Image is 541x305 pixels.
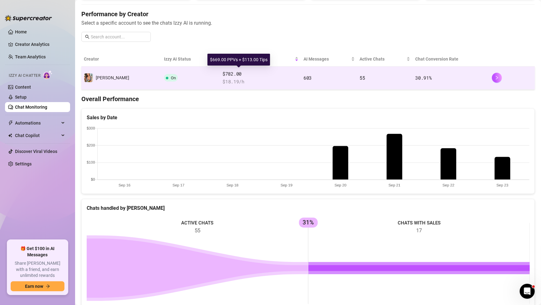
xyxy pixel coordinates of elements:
[87,114,529,121] div: Sales by Date
[85,35,89,39] span: search
[9,73,40,79] span: Izzy AI Chatter
[8,133,12,138] img: Chat Copilot
[164,56,212,62] span: Izzy AI Status
[8,121,13,125] span: thunderbolt
[301,52,357,66] th: AI Messages
[207,54,270,66] div: $669.00 PPVs + $113.00 Tips
[360,75,365,81] span: 55
[11,246,64,258] span: 🎁 Get $100 in AI Messages
[222,70,299,78] span: $782.00
[161,52,220,66] th: Izzy AI Status
[357,52,413,66] th: Active Chats
[304,75,312,81] span: 603
[520,284,535,299] iframe: Intercom live chat
[15,85,31,90] a: Content
[415,75,431,81] span: 30.91 %
[15,105,47,110] a: Chat Monitoring
[15,149,57,154] a: Discover Viral Videos
[15,118,59,128] span: Automations
[84,73,93,82] img: Linda
[15,39,65,49] a: Creator Analytics
[171,76,176,80] span: On
[81,10,535,18] h4: Performance by Creator
[413,52,489,66] th: Chat Conversion Rate
[11,260,64,279] span: Share [PERSON_NAME] with a friend, and earn unlimited rewards
[222,78,299,86] span: $ 18.19 /h
[15,54,46,59] a: Team Analytics
[5,15,52,21] img: logo-BBDzfeDw.svg
[11,281,64,291] button: Earn nowarrow-right
[43,70,53,79] img: AI Chatter
[492,73,502,83] button: right
[304,56,350,62] span: AI Messages
[81,19,535,27] span: Select a specific account to see the chats Izzy AI is running.
[15,95,27,100] a: Setup
[15,130,59,140] span: Chat Copilot
[96,75,129,80] span: [PERSON_NAME]
[87,204,529,212] div: Chats handled by [PERSON_NAME]
[46,284,50,288] span: arrow-right
[220,52,301,66] th: Total AI Sales & Tips
[25,284,43,289] span: Earn now
[91,33,147,40] input: Search account...
[495,76,499,80] span: right
[15,161,32,166] a: Settings
[15,29,27,34] a: Home
[360,56,406,62] span: Active Chats
[81,52,161,66] th: Creator
[81,95,535,103] h4: Overall Performance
